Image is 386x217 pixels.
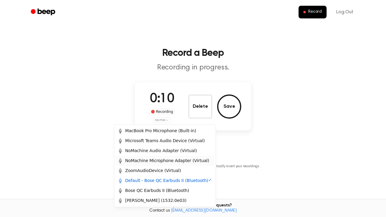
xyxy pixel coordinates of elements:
[118,158,209,164] div: NoMachine Microphone Adapter (Virtual)
[118,138,205,144] div: Microsoft Teams Audio Device (Virtual)
[118,168,181,174] div: ZoomAudioDevice (Virtual)
[118,187,189,194] div: Bose QC Earbuds II (Bluetooth)
[208,177,212,184] span: ✓
[118,197,186,204] div: [PERSON_NAME] (1532:0e03)
[118,128,196,134] div: MacBook Pro Microphone (Built-in)
[118,177,208,184] div: Default - Bose QC Earbuds II (Bluetooth)
[118,148,197,154] div: NoMachine Audio Adapter (Virtual)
